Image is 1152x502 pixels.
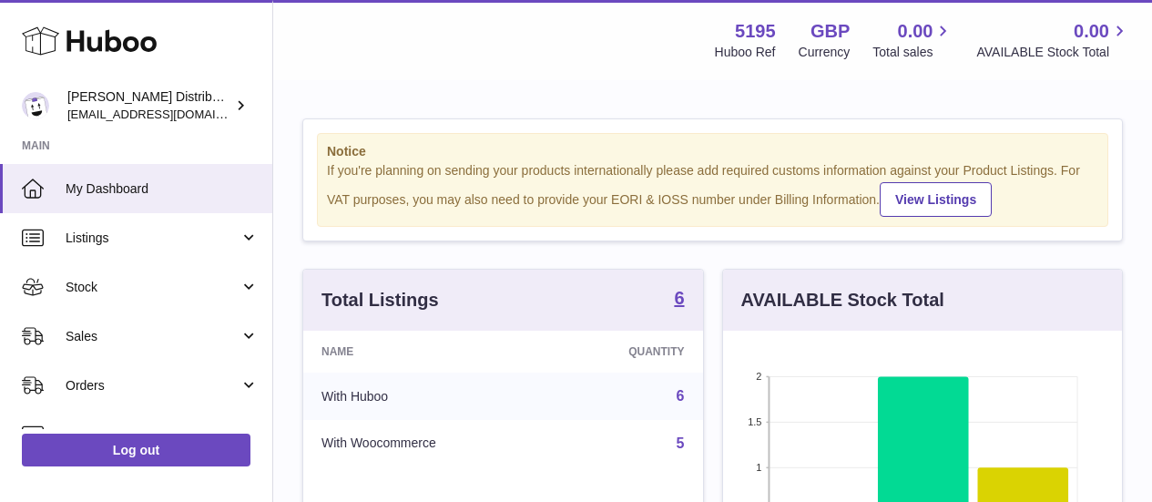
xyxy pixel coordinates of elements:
[66,180,259,198] span: My Dashboard
[67,107,268,121] span: [EMAIL_ADDRESS][DOMAIN_NAME]
[756,462,761,473] text: 1
[741,288,944,312] h3: AVAILABLE Stock Total
[810,19,850,44] strong: GBP
[735,19,776,44] strong: 5195
[976,44,1130,61] span: AVAILABLE Stock Total
[756,371,761,382] text: 2
[748,416,761,427] text: 1.5
[67,88,231,123] div: [PERSON_NAME] Distribution
[674,289,684,307] strong: 6
[321,288,439,312] h3: Total Listings
[303,373,551,420] td: With Huboo
[66,426,259,444] span: Usage
[799,44,851,61] div: Currency
[66,377,240,394] span: Orders
[22,92,49,119] img: mccormackdistr@gmail.com
[674,289,684,311] a: 6
[898,19,933,44] span: 0.00
[715,44,776,61] div: Huboo Ref
[327,162,1098,217] div: If you're planning on sending your products internationally please add required customs informati...
[1074,19,1109,44] span: 0.00
[303,331,551,373] th: Name
[872,19,953,61] a: 0.00 Total sales
[303,420,551,467] td: With Woocommerce
[976,19,1130,61] a: 0.00 AVAILABLE Stock Total
[66,328,240,345] span: Sales
[22,434,250,466] a: Log out
[677,388,685,404] a: 6
[66,279,240,296] span: Stock
[327,143,1098,160] strong: Notice
[66,230,240,247] span: Listings
[880,182,992,217] a: View Listings
[872,44,953,61] span: Total sales
[551,331,702,373] th: Quantity
[677,435,685,451] a: 5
